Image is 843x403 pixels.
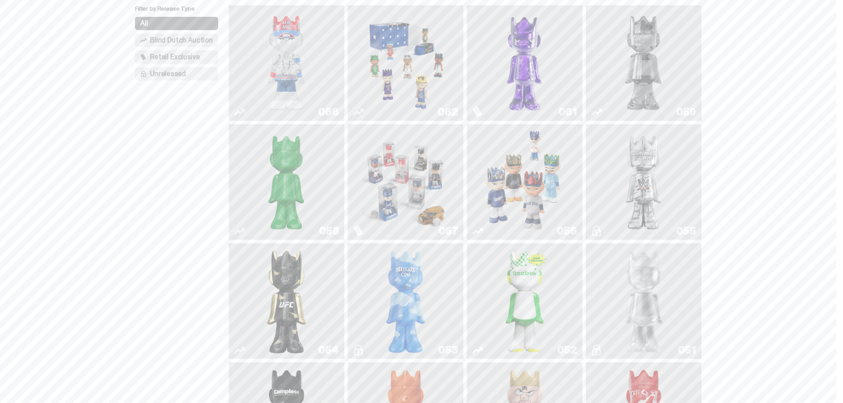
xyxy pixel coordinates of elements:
span: Blind Dutch Auction [150,37,213,44]
div: 066 [318,107,339,117]
img: Two [600,9,687,117]
a: I Was There SummerSlam [591,128,696,236]
img: LLLoyalty [620,247,667,355]
img: I Was There SummerSlam [600,128,687,236]
a: Ruby [234,247,339,355]
div: 059 [676,107,696,117]
span: All [140,20,148,27]
span: Retail Exclusive [150,54,200,61]
a: Fantasy [472,9,577,117]
img: Game Face (2025) [481,128,568,236]
img: Fantasy [481,9,568,117]
span: Unreleased [150,70,185,77]
button: Blind Dutch Auction [135,34,218,47]
div: 056 [557,226,577,236]
div: 055 [676,226,696,236]
a: Game Face (2025) [353,9,458,117]
a: Court Victory [472,247,577,355]
img: You Can't See Me [243,9,330,117]
img: Court Victory [501,247,548,355]
a: Game Face (2025) [472,128,577,236]
button: Unreleased [135,67,218,81]
div: 058 [319,226,339,236]
button: Retail Exclusive [135,50,218,64]
div: 057 [439,226,458,236]
img: Game Face (2025) [362,9,449,117]
img: Ruby [263,247,310,355]
div: 051 [678,345,696,355]
a: LLLoyalty [591,247,696,355]
img: Game Face (2025) [362,128,449,236]
a: You Can't See Me [234,9,339,117]
img: ghooooost [382,247,429,355]
p: Filter by Release Type [135,5,229,17]
button: All [135,17,218,30]
div: 054 [318,345,339,355]
a: Game Face (2025) [353,128,458,236]
div: 052 [557,345,577,355]
div: 062 [438,107,458,117]
a: ghooooost [353,247,458,355]
a: Schrödinger's ghost: Sunday Green [234,128,339,236]
img: Schrödinger's ghost: Sunday Green [243,128,330,236]
a: Two [591,9,696,117]
div: 061 [558,107,577,117]
div: 053 [438,345,458,355]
